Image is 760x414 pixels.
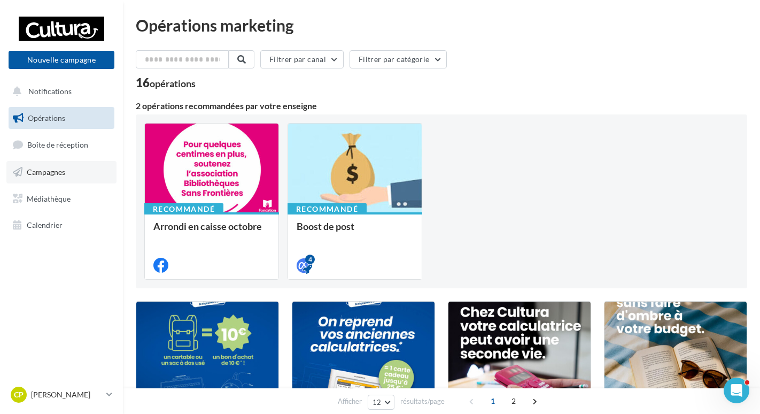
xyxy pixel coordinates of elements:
div: Boost de post [297,221,413,242]
span: 2 [505,393,522,410]
iframe: Intercom live chat [724,378,749,403]
span: Afficher [338,396,362,407]
a: CP [PERSON_NAME] [9,385,114,405]
span: Calendrier [27,220,63,229]
a: Calendrier [6,214,117,236]
a: Boîte de réception [6,133,117,156]
div: Opérations marketing [136,17,747,33]
span: résultats/page [400,396,445,407]
div: 2 opérations recommandées par votre enseigne [136,102,747,110]
span: Médiathèque [27,194,71,203]
a: Médiathèque [6,188,117,210]
div: Recommandé [288,203,367,215]
span: CP [14,389,24,400]
button: Filtrer par catégorie [350,50,447,68]
span: 1 [484,393,501,410]
div: Arrondi en caisse octobre [153,221,270,242]
span: Notifications [28,87,72,96]
span: Opérations [28,113,65,122]
button: Notifications [6,80,112,103]
a: Campagnes [6,161,117,183]
div: 4 [305,255,315,264]
p: [PERSON_NAME] [31,389,102,400]
span: Boîte de réception [27,140,88,149]
div: 16 [136,77,196,89]
span: Campagnes [27,167,65,177]
a: Opérations [6,107,117,129]
button: Nouvelle campagne [9,51,114,69]
div: opérations [150,79,196,88]
span: 12 [373,398,382,407]
div: Recommandé [144,203,223,215]
button: Filtrer par canal [260,50,344,68]
button: 12 [368,395,395,410]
